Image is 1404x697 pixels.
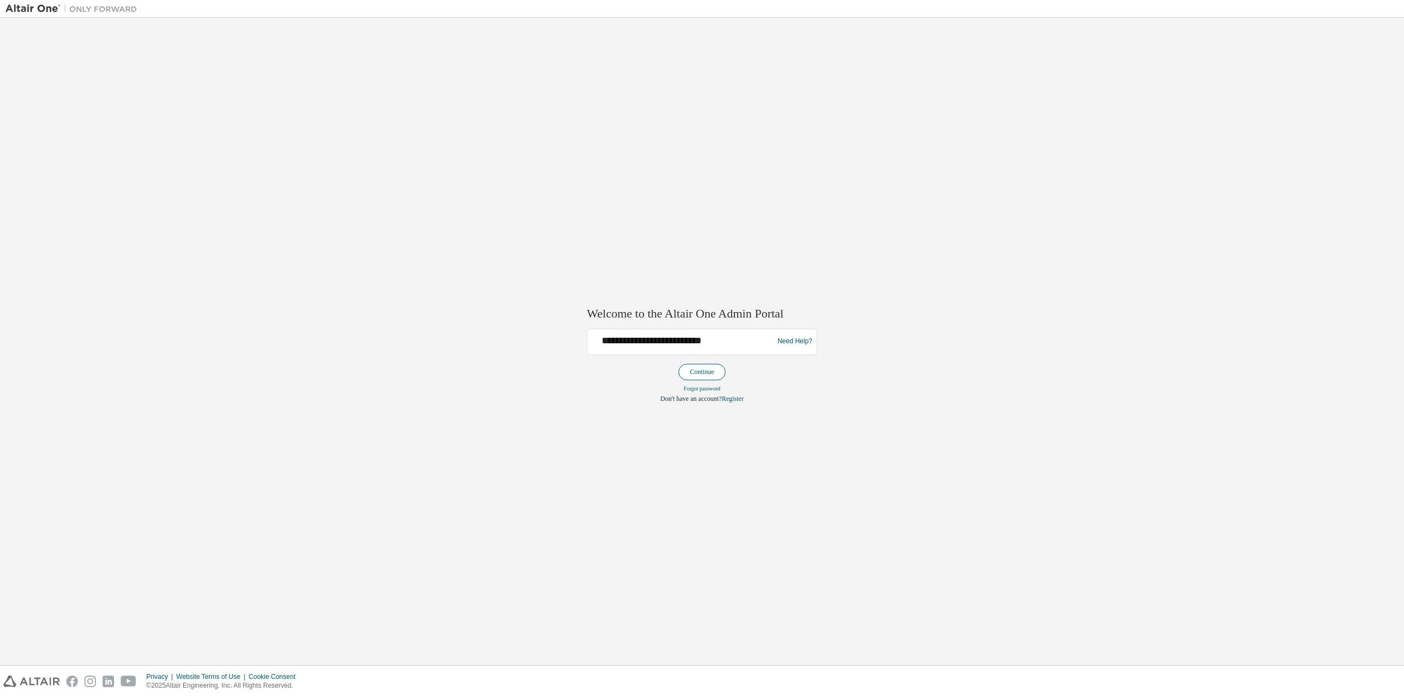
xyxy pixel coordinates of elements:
[3,676,60,687] img: altair_logo.svg
[66,676,78,687] img: facebook.svg
[146,681,302,690] p: © 2025 Altair Engineering, Inc. All Rights Reserved.
[248,672,302,681] div: Cookie Consent
[684,386,721,392] a: Forgot password
[84,676,96,687] img: instagram.svg
[121,676,137,687] img: youtube.svg
[660,395,722,403] span: Don't have an account?
[678,364,726,380] button: Continue
[176,672,248,681] div: Website Terms of Use
[103,676,114,687] img: linkedin.svg
[146,672,176,681] div: Privacy
[5,3,143,14] img: Altair One
[722,395,744,403] a: Register
[587,307,817,322] h2: Welcome to the Altair One Admin Portal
